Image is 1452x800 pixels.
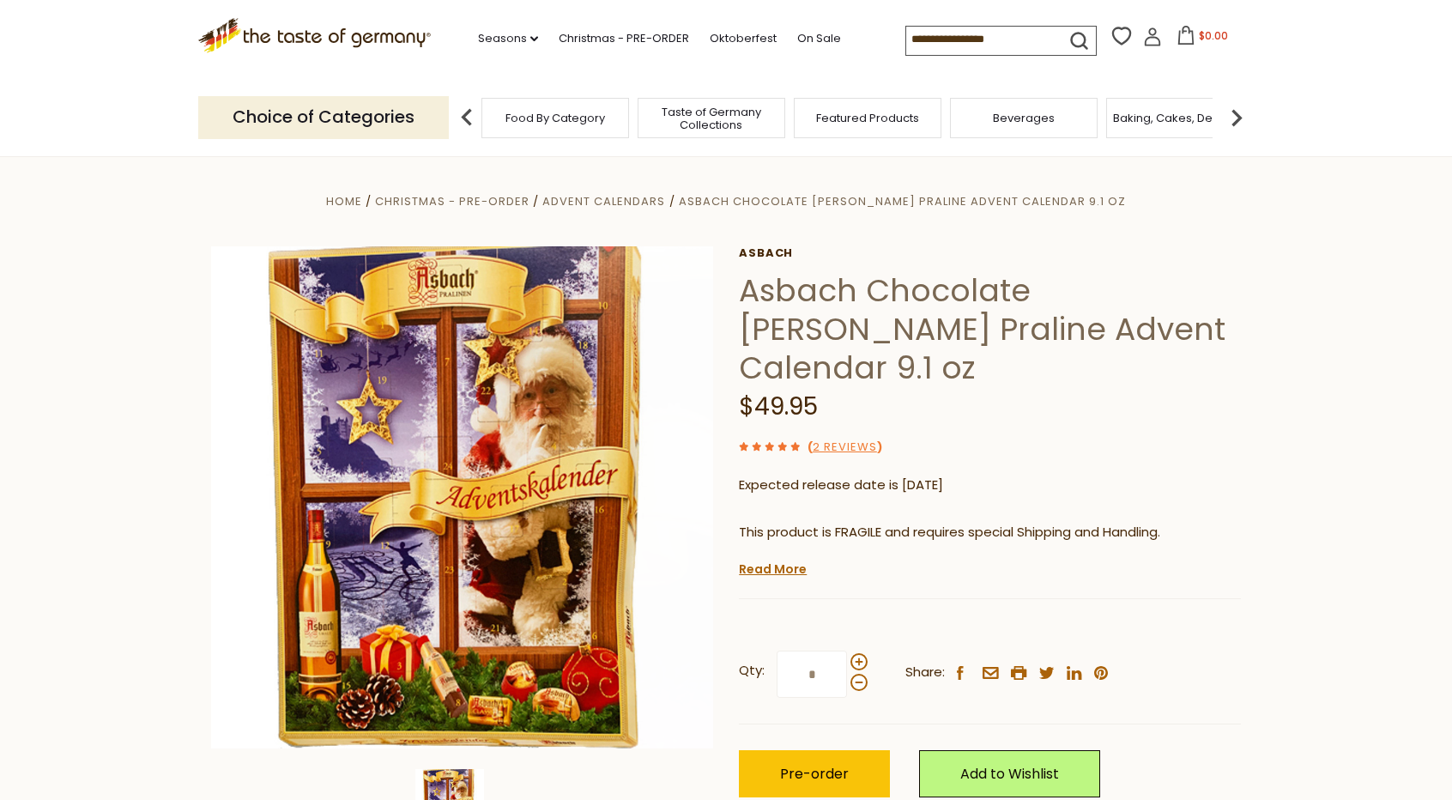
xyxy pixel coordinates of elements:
a: Add to Wishlist [919,750,1100,797]
input: Qty: [777,651,847,698]
button: $0.00 [1165,26,1238,52]
a: Christmas - PRE-ORDER [559,29,689,48]
a: Christmas - PRE-ORDER [375,193,529,209]
span: $49.95 [739,390,818,423]
span: Share: [905,662,945,683]
a: Seasons [478,29,538,48]
a: Home [326,193,362,209]
img: previous arrow [450,100,484,135]
span: ( ) [808,439,882,455]
strong: Qty: [739,660,765,682]
p: Choice of Categories [198,96,449,138]
span: Pre-order [780,764,849,784]
p: Expected release date is [DATE] [739,475,1241,496]
img: next arrow [1219,100,1254,135]
a: Baking, Cakes, Desserts [1113,112,1246,124]
a: Featured Products [816,112,919,124]
a: Advent Calendars [542,193,665,209]
span: $0.00 [1199,28,1228,43]
img: Asbach Chocolate Brandy Praline Advent Calendar 9.1 oz [211,246,713,748]
a: Taste of Germany Collections [643,106,780,131]
h1: Asbach Chocolate [PERSON_NAME] Praline Advent Calendar 9.1 oz [739,271,1241,387]
a: Read More [739,561,807,578]
a: Oktoberfest [710,29,777,48]
a: On Sale [797,29,841,48]
a: Beverages [993,112,1055,124]
button: Pre-order [739,750,890,797]
a: Asbach [739,246,1241,260]
li: We will ship this product in heat-protective, cushioned packaging and ice during warm weather mon... [755,556,1241,578]
p: This product is FRAGILE and requires special Shipping and Handling. [739,522,1241,543]
a: Asbach Chocolate [PERSON_NAME] Praline Advent Calendar 9.1 oz [679,193,1126,209]
a: Food By Category [505,112,605,124]
a: 2 Reviews [813,439,877,457]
